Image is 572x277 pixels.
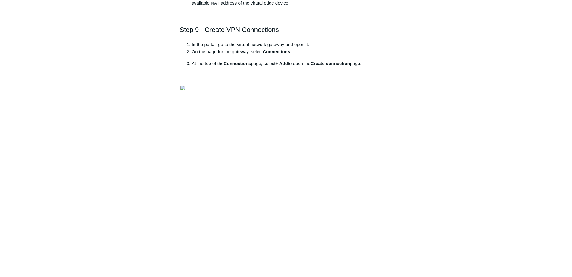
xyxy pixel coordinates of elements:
[275,61,288,66] strong: + Add
[192,48,393,55] li: On the page for the gateway, select .
[180,24,393,35] h2: Step 9 - Create VPN Connections
[192,60,393,67] p: At the top of the page, select to open the page.
[311,61,350,66] strong: Create connection
[192,41,393,48] li: In the portal, go to the virtual network gateway and open it.
[224,61,251,66] strong: Connections
[263,49,290,54] strong: Connections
